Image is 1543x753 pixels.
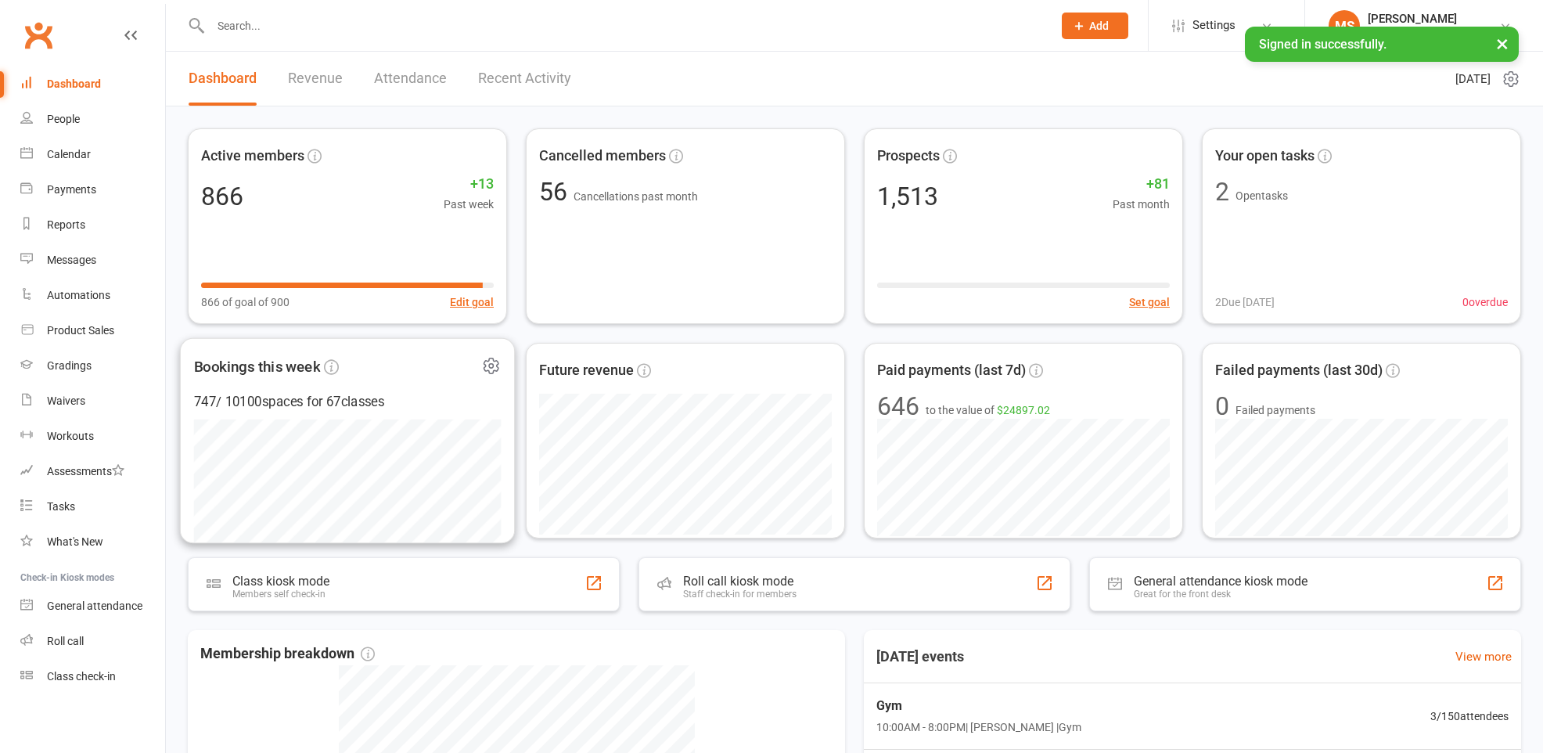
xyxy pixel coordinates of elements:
span: Failed payments (last 30d) [1215,359,1383,382]
span: Add [1089,20,1109,32]
a: Automations [20,278,165,313]
div: 1,513 [877,184,938,209]
span: [DATE] [1455,70,1491,88]
div: People [47,113,80,125]
h3: [DATE] events [864,643,977,671]
div: Members self check-in [232,589,329,600]
a: Clubworx [19,16,58,55]
div: 646 [877,394,919,419]
a: Tasks [20,489,165,524]
span: Cancellations past month [574,190,698,203]
span: Membership breakdown [200,643,375,665]
a: Calendar [20,137,165,172]
button: × [1488,27,1516,60]
a: Payments [20,172,165,207]
div: Workouts [47,430,94,442]
a: View more [1455,647,1512,666]
span: 10:00AM - 8:00PM | [PERSON_NAME] | Gym [876,719,1081,736]
a: Roll call [20,624,165,659]
span: Your open tasks [1215,145,1315,168]
div: Payments [47,183,96,196]
span: Prospects [877,145,940,168]
div: Reports [47,218,85,231]
div: General attendance [47,600,142,612]
a: Workouts [20,419,165,454]
span: Past week [444,196,494,213]
input: Search... [206,15,1041,37]
a: Revenue [288,52,343,106]
div: Waivers [47,395,85,407]
div: Calendar [47,148,91,160]
div: Roll call [47,635,84,647]
span: Bookings this week [194,355,321,378]
a: Reports [20,207,165,243]
span: Cancelled members [539,145,666,168]
div: Class check-in [47,670,116,683]
span: Past month [1113,196,1170,213]
div: Bujutsu Martial Arts Centre [1368,26,1499,40]
a: Class kiosk mode [20,659,165,694]
a: People [20,102,165,137]
a: Recent Activity [478,52,571,106]
div: Gradings [47,359,92,372]
div: Tasks [47,500,75,513]
span: 56 [539,177,574,207]
div: Staff check-in for members [683,589,797,600]
a: Waivers [20,384,165,419]
button: Set goal [1129,294,1170,311]
span: Settings [1192,8,1235,43]
a: Gradings [20,348,165,384]
a: General attendance kiosk mode [20,589,165,624]
span: Active members [201,145,304,168]
span: to the value of [926,402,1050,419]
a: Dashboard [189,52,257,106]
div: MS [1329,10,1360,41]
span: $24897.02 [997,404,1050,416]
div: Class kiosk mode [232,574,329,589]
button: Edit goal [450,294,494,311]
span: Future revenue [539,359,634,382]
div: 747 / 10100 spaces for 67 classes [194,391,502,413]
div: 2 [1215,179,1229,204]
div: General attendance kiosk mode [1134,574,1307,589]
a: What's New [20,524,165,560]
div: Dashboard [47,77,101,90]
div: Roll call kiosk mode [683,574,797,589]
span: 2 Due [DATE] [1215,294,1275,311]
span: Signed in successfully. [1259,37,1387,52]
a: Messages [20,243,165,278]
span: 0 overdue [1462,294,1508,311]
a: Product Sales [20,313,165,348]
div: Great for the front desk [1134,589,1307,600]
div: What's New [47,535,103,548]
button: Add [1062,13,1128,39]
span: Paid payments (last 7d) [877,359,1026,382]
span: +81 [1113,173,1170,196]
a: Dashboard [20,67,165,102]
span: Gym [876,696,1081,716]
div: [PERSON_NAME] [1368,12,1499,26]
div: 866 [201,184,243,209]
div: 0 [1215,394,1229,419]
a: Attendance [374,52,447,106]
div: Messages [47,254,96,266]
span: Failed payments [1235,402,1315,419]
div: Product Sales [47,324,114,337]
div: Automations [47,289,110,301]
span: Open tasks [1235,189,1288,202]
div: Assessments [47,465,124,477]
a: Assessments [20,454,165,489]
span: +13 [444,173,494,196]
span: 3 / 150 attendees [1430,708,1509,725]
span: 866 of goal of 900 [201,294,290,311]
